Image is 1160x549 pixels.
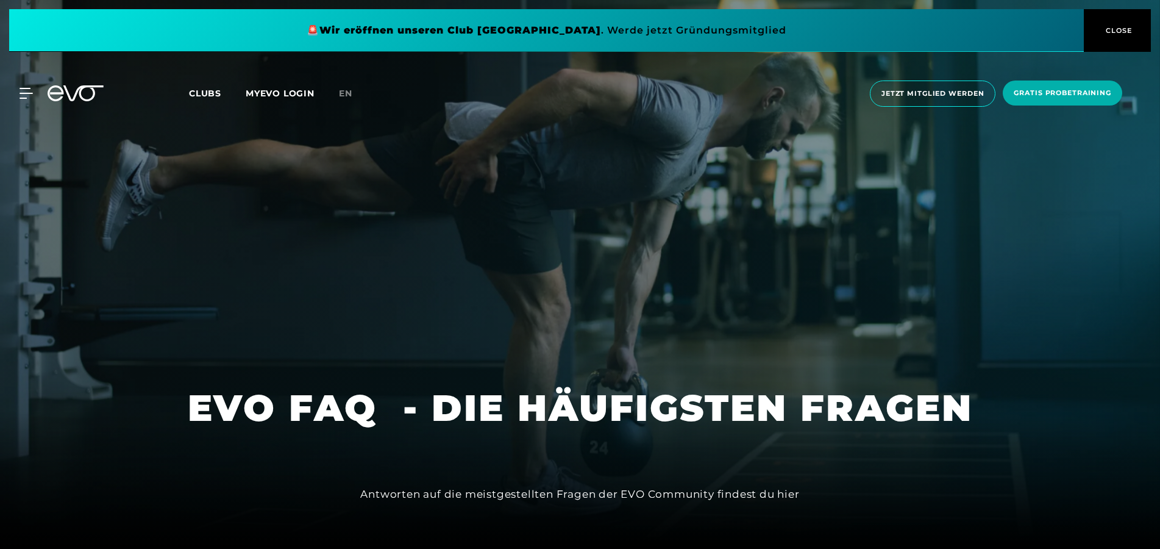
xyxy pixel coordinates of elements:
[189,87,246,99] a: Clubs
[999,81,1126,107] a: Gratis Probetraining
[1084,9,1151,52] button: CLOSE
[246,88,315,99] a: MYEVO LOGIN
[881,88,984,99] span: Jetzt Mitglied werden
[189,88,221,99] span: Clubs
[1014,88,1111,98] span: Gratis Probetraining
[866,81,999,107] a: Jetzt Mitglied werden
[1103,25,1133,36] span: CLOSE
[188,384,973,432] h1: EVO FAQ - DIE HÄUFIGSTEN FRAGEN
[339,87,367,101] a: en
[339,88,352,99] span: en
[360,484,799,504] div: Antworten auf die meistgestellten Fragen der EVO Community findest du hier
